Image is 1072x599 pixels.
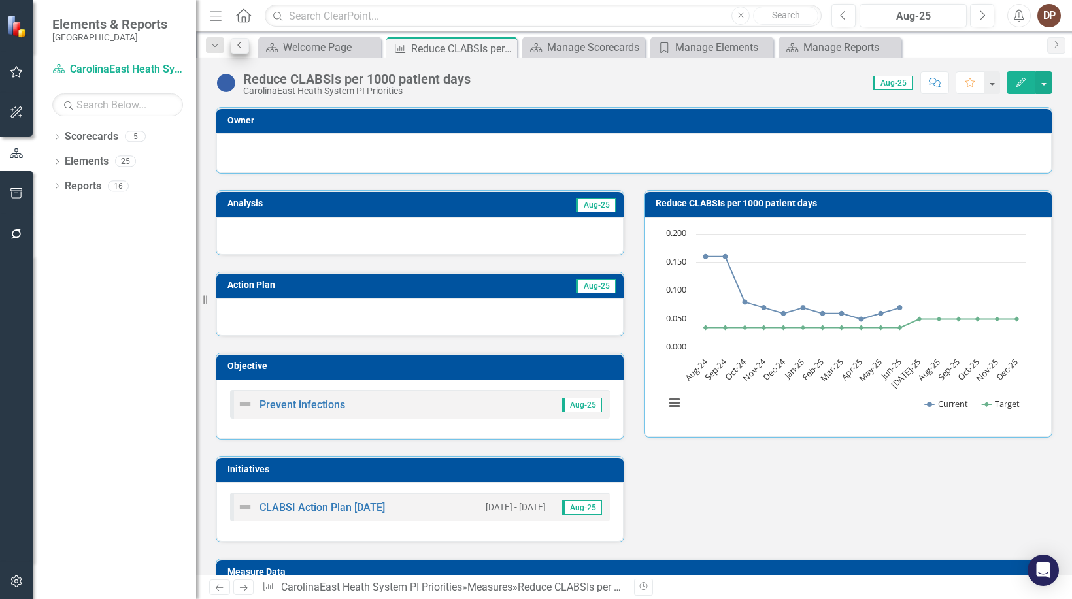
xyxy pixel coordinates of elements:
h3: Reduce CLABSIs per 1000 patient days [656,199,1045,208]
div: 25 [115,156,136,167]
path: May-25, 0.035. Target. [879,325,884,330]
path: Apr-25, 0.035. Target. [859,325,864,330]
path: Jan-25, 0.07. Current. [801,305,806,310]
text: 0.200 [666,227,686,238]
path: Dec-24, 0.06. Current. [781,311,786,316]
path: Dec-25, 0.05. Target. [1014,316,1020,321]
span: Aug-25 [576,279,616,293]
text: Aug-24 [682,355,710,383]
path: Apr-25, 0.05. Current. [859,316,864,321]
a: Scorecards [65,129,118,144]
path: Nov-25, 0.05. Target. [995,316,1000,321]
path: Sep-24, 0.035. Target. [723,325,728,330]
h3: Analysis [227,199,407,208]
path: Aug-24, 0.16. Current. [703,254,709,259]
h3: Action Plan [227,280,437,290]
h3: Owner [227,116,1045,125]
text: Apr-25 [839,356,865,382]
span: Elements & Reports [52,16,167,32]
small: [DATE] - [DATE] [486,501,546,513]
path: Oct-24, 0.035. Target. [743,325,748,330]
a: Elements [65,154,109,169]
text: [DATE]-25 [888,356,923,391]
path: Jun-25, 0.07. Current. [897,305,903,310]
text: Sep-25 [935,356,962,383]
span: Aug-25 [576,198,616,212]
path: May-25, 0.06. Current. [879,311,884,316]
div: Welcome Page [283,39,378,56]
path: Oct-24, 0.08. Current. [743,299,748,304]
text: Dec-25 [994,356,1020,383]
div: 5 [125,131,146,142]
button: DP [1037,4,1061,27]
a: Measures [467,581,512,593]
path: Aug-24, 0.035. Target. [703,325,709,330]
path: Sep-25, 0.05. Target. [956,316,962,321]
button: View chart menu, Chart [665,394,684,412]
h3: Measure Data [227,567,1045,577]
input: Search ClearPoint... [265,5,822,27]
small: [GEOGRAPHIC_DATA] [52,32,167,42]
path: Oct-25, 0.05. Target. [975,316,980,321]
div: Manage Elements [675,39,770,56]
path: Mar-25, 0.06. Current. [839,311,845,316]
text: Dec-24 [760,355,788,383]
text: Feb-25 [799,356,826,383]
a: CarolinaEast Heath System PI Priorities [281,581,462,593]
span: Aug-25 [562,398,602,412]
path: Feb-25, 0.06. Current. [820,311,826,316]
input: Search Below... [52,93,183,116]
text: Jan-25 [780,356,807,382]
div: CarolinaEast Heath System PI Priorities [243,86,471,96]
path: Nov-24, 0.035. Target. [762,325,767,330]
text: 0.150 [666,255,686,267]
div: Reduce CLABSIs per 1000 patient days [518,581,697,593]
text: Nov-24 [740,355,768,383]
text: 0.000 [666,340,686,352]
img: Not Defined [237,499,253,515]
path: Nov-24, 0.07. Current. [762,305,767,310]
div: Reduce CLABSIs per 1000 patient days [411,40,514,57]
text: Mar-25 [818,356,845,383]
div: Chart. Highcharts interactive chart. [658,227,1038,423]
text: May-25 [856,356,884,384]
text: Jun-25 [877,356,903,382]
span: Search [772,10,800,20]
a: Manage Elements [654,39,770,56]
a: CarolinaEast Heath System PI Priorities [52,62,183,77]
a: Manage Scorecards [526,39,642,56]
span: Aug-25 [562,500,602,515]
div: 16 [108,180,129,191]
button: Search [753,7,818,25]
text: Oct-24 [722,355,749,382]
path: Jan-25, 0.035. Target. [801,325,806,330]
button: Show Current [925,398,968,410]
a: Reports [65,179,101,194]
img: No Information [216,73,237,93]
div: Open Intercom Messenger [1028,555,1059,586]
text: 0.050 [666,312,686,324]
a: Manage Reports [782,39,898,56]
div: Manage Scorecards [547,39,642,56]
div: Manage Reports [803,39,898,56]
a: CLABSI Action Plan [DATE] [260,501,385,513]
a: Welcome Page [261,39,378,56]
path: Jun-25, 0.035. Target. [897,325,903,330]
path: Feb-25, 0.035. Target. [820,325,826,330]
span: Aug-25 [873,76,913,90]
svg: Interactive chart [658,227,1033,423]
img: Not Defined [237,397,253,412]
path: Mar-25, 0.035. Target. [839,325,845,330]
h3: Objective [227,361,617,371]
div: » » [262,580,624,595]
path: Aug-25, 0.05. Target. [937,316,942,321]
div: Aug-25 [864,8,962,24]
text: Aug-25 [915,356,943,383]
text: Oct-25 [955,356,981,382]
h3: Initiatives [227,464,617,474]
div: Reduce CLABSIs per 1000 patient days [243,72,471,86]
text: 0.100 [666,283,686,295]
path: Jul-25, 0.05. Target. [917,316,922,321]
button: Show Target [982,398,1020,410]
